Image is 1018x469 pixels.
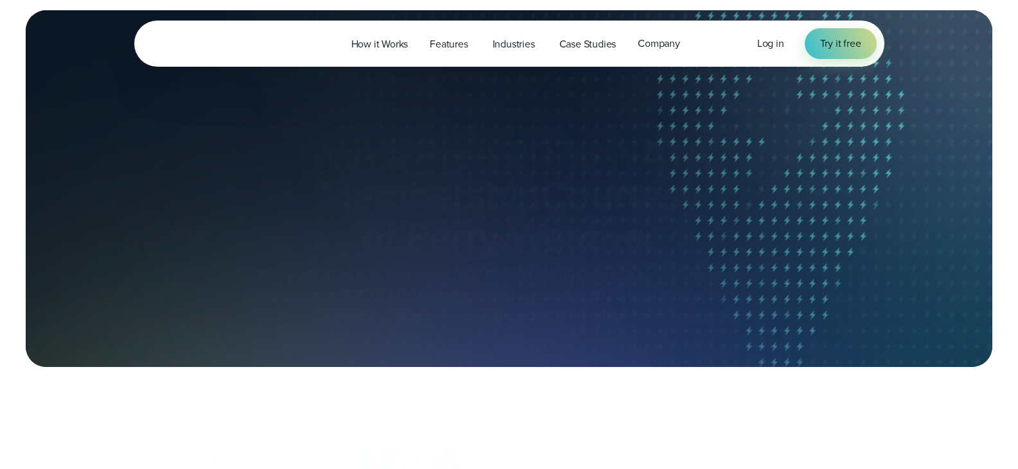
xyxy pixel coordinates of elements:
[340,31,419,57] a: How it Works
[548,31,627,57] a: Case Studies
[805,28,877,59] a: Try it free
[559,37,617,52] span: Case Studies
[493,37,535,52] span: Industries
[638,36,680,51] span: Company
[757,36,784,51] a: Log in
[820,36,861,51] span: Try it free
[430,37,468,52] span: Features
[351,37,408,52] span: How it Works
